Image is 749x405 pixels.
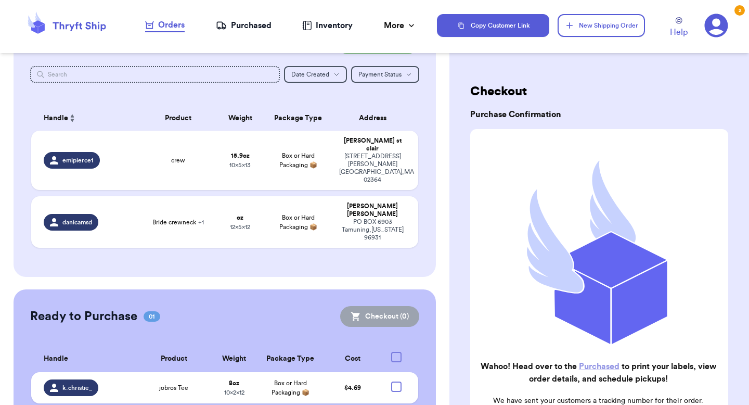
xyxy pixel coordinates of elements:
a: Purchased [579,362,619,371]
span: 12 x 5 x 12 [230,224,250,230]
div: [PERSON_NAME] [PERSON_NAME] [339,202,406,218]
span: Payment Status [358,71,402,78]
span: $ 4.69 [344,385,361,391]
span: emipierce1 [62,156,94,164]
div: [PERSON_NAME] st clair [339,137,406,153]
input: Search [30,66,280,83]
span: Box or Hard Packaging 📦 [279,153,317,168]
button: Copy Customer Link [437,14,549,37]
span: Handle [44,113,68,124]
th: Weight [217,106,263,131]
th: Address [333,106,418,131]
span: 10 x 2 x 12 [224,389,244,396]
th: Product [136,346,212,372]
a: Inventory [302,19,353,32]
span: + 1 [198,219,204,225]
h2: Checkout [470,83,728,100]
span: 10 x 5 x 13 [229,162,251,168]
strong: oz [237,214,243,221]
div: Orders [145,19,185,31]
span: Bride crewneck [152,218,204,226]
h2: Wahoo! Head over to the to print your labels, view order details, and schedule pickups! [479,360,718,385]
h2: Ready to Purchase [30,308,137,325]
div: [STREET_ADDRESS][PERSON_NAME] [GEOGRAPHIC_DATA] , MA 02364 [339,153,406,184]
th: Weight [212,346,257,372]
span: jobros Tee [159,384,188,392]
th: Package Type [263,106,333,131]
a: Help [670,17,688,39]
span: crew [171,156,185,164]
button: Payment Status [351,66,419,83]
button: Date Created [284,66,347,83]
button: Sort ascending [68,112,76,124]
th: Package Type [256,346,324,372]
span: Handle [44,353,68,364]
span: Help [670,26,688,39]
a: Purchased [216,19,272,32]
span: Box or Hard Packaging 📦 [279,214,317,230]
div: 2 [734,5,745,16]
span: k.christie_ [62,384,92,392]
div: PO BOX 6903 Tamuning , [US_STATE] 96931 [339,218,406,242]
th: Product [139,106,217,131]
a: Orders [145,19,185,32]
span: Box or Hard Packaging 📦 [272,380,309,396]
span: Date Created [291,71,329,78]
strong: 15.9 oz [231,153,250,159]
strong: 8 oz [229,380,239,386]
span: 01 [144,311,160,322]
button: New Shipping Order [558,14,645,37]
a: 2 [704,14,728,37]
th: Cost [324,346,380,372]
button: Checkout (0) [340,306,419,327]
div: More [384,19,417,32]
span: danicamsd [62,218,92,226]
h3: Purchase Confirmation [470,108,728,121]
